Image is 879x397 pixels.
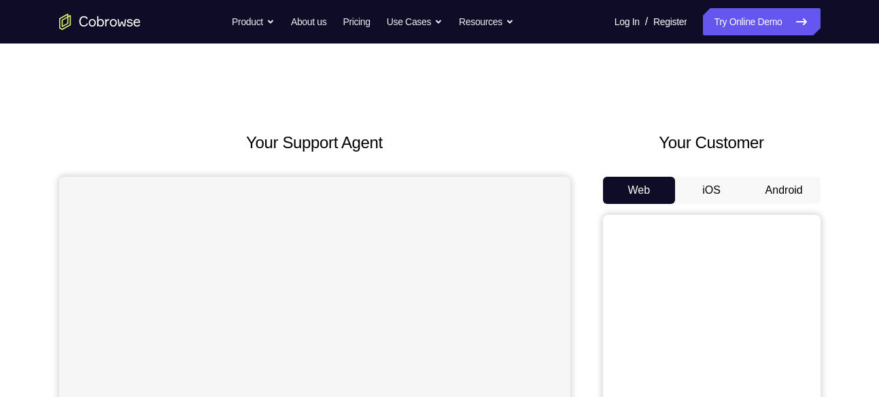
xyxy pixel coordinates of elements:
[653,8,687,35] a: Register
[748,177,821,204] button: Android
[675,177,748,204] button: iOS
[343,8,370,35] a: Pricing
[645,14,648,30] span: /
[603,131,821,155] h2: Your Customer
[387,8,443,35] button: Use Cases
[232,8,275,35] button: Product
[615,8,640,35] a: Log In
[459,8,514,35] button: Resources
[59,14,141,30] a: Go to the home page
[59,131,570,155] h2: Your Support Agent
[291,8,326,35] a: About us
[603,177,676,204] button: Web
[703,8,820,35] a: Try Online Demo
